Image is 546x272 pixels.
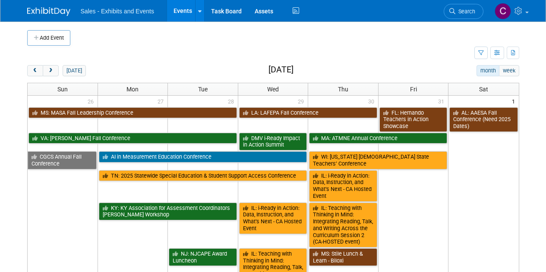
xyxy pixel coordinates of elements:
[268,65,294,75] h2: [DATE]
[309,203,377,247] a: IL: Teaching with Thinking in Mind: Integrating Reading, Talk, and Writing Across the Curriculum ...
[297,96,308,106] span: 29
[99,170,307,181] a: TN: 2025 Statewide Special Education & Student Support Access Conference
[479,86,488,93] span: Sat
[63,65,85,76] button: [DATE]
[477,65,499,76] button: month
[437,96,448,106] span: 31
[99,151,307,163] a: AI in Measurement Education Conference
[309,133,447,144] a: MA: ATMNE Annual Conference
[28,151,97,169] a: CGCS Annual Fall Conference
[227,96,238,106] span: 28
[309,151,447,169] a: WI: [US_STATE] [DEMOGRAPHIC_DATA] State Teachers’ Conference
[338,86,348,93] span: Thu
[511,96,519,106] span: 1
[239,133,307,150] a: DMV i-Ready Impact in Action Summit
[27,65,43,76] button: prev
[99,203,237,220] a: KY: KY Association for Assessment Coordinators [PERSON_NAME] Workshop
[239,107,377,119] a: LA: LAFEPA Fall Conference
[410,86,417,93] span: Fri
[28,107,237,119] a: MS: MASA Fall Leadership Conference
[57,86,68,93] span: Sun
[27,7,70,16] img: ExhibitDay
[495,3,511,19] img: Christine Lurz
[198,86,208,93] span: Tue
[379,107,448,132] a: FL: Hernando Teachers in Action Showcase
[449,107,518,132] a: AL: AAESA Fall Conference (Need 2025 Dates)
[239,203,307,234] a: IL: i-Ready in Action: Data, Instruction, and What’s Next - CA Hosted Event
[126,86,139,93] span: Mon
[28,133,237,144] a: VA: [PERSON_NAME] Fall Conference
[267,86,279,93] span: Wed
[309,248,377,266] a: MS: Stile Lunch & Learn - Biloxi
[309,170,377,202] a: IL: i-Ready in Action: Data, Instruction, and What’s Next - CA Hosted Event
[444,4,483,19] a: Search
[367,96,378,106] span: 30
[27,30,70,46] button: Add Event
[499,65,519,76] button: week
[169,248,237,266] a: NJ: NJCAPE Award Luncheon
[157,96,167,106] span: 27
[455,8,475,15] span: Search
[87,96,98,106] span: 26
[81,8,154,15] span: Sales - Exhibits and Events
[43,65,59,76] button: next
